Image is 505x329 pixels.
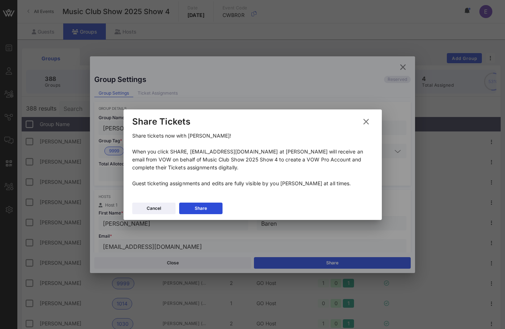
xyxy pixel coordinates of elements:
button: Share [179,203,223,214]
button: Cancel [132,203,176,214]
div: Share [195,205,207,212]
div: Share Tickets [132,116,190,127]
div: Cancel [147,205,161,212]
p: Share tickets now with [PERSON_NAME]! When you click SHARE, [EMAIL_ADDRESS][DOMAIN_NAME] at [PERS... [132,132,373,187]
